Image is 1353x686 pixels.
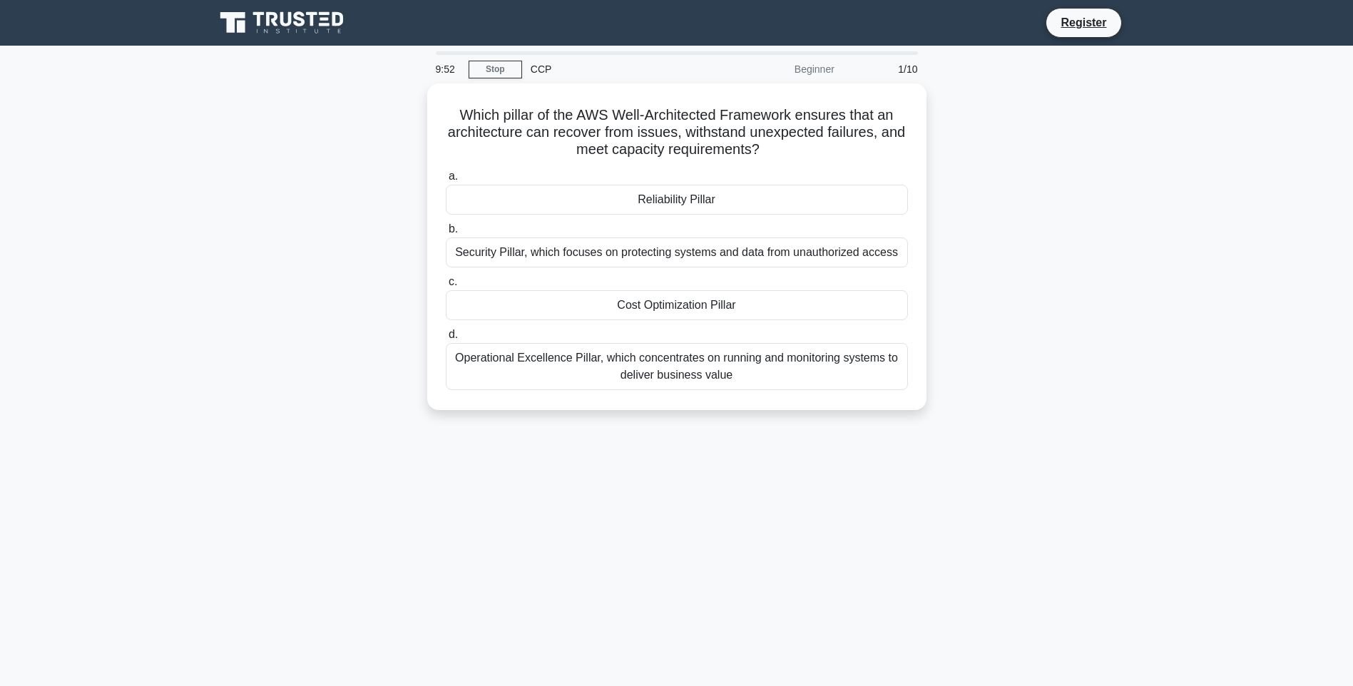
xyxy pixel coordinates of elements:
[449,222,458,235] span: b.
[718,55,843,83] div: Beginner
[449,275,457,287] span: c.
[449,328,458,340] span: d.
[446,290,908,320] div: Cost Optimization Pillar
[446,237,908,267] div: Security Pillar, which focuses on protecting systems and data from unauthorized access
[446,185,908,215] div: Reliability Pillar
[446,343,908,390] div: Operational Excellence Pillar, which concentrates on running and monitoring systems to deliver bu...
[843,55,926,83] div: 1/10
[1052,14,1115,31] a: Register
[449,170,458,182] span: a.
[522,55,718,83] div: CCP
[427,55,469,83] div: 9:52
[444,106,909,159] h5: Which pillar of the AWS Well-Architected Framework ensures that an architecture can recover from ...
[469,61,522,78] a: Stop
